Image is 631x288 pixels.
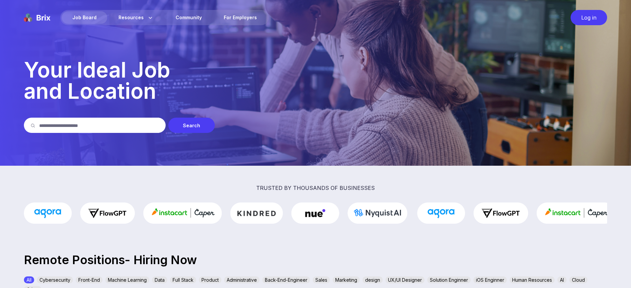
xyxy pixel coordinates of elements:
div: Human Resources [510,276,555,283]
a: Community [165,11,212,24]
div: Marketing [333,276,360,283]
div: Data [152,276,167,283]
div: Front-End [76,276,103,283]
p: Your Ideal Job and Location [24,59,607,102]
div: design [362,276,383,283]
a: For Employers [213,11,268,24]
div: iOS Enginner [473,276,507,283]
div: Administrative [224,276,260,283]
div: Cloud [569,276,588,283]
div: Back-End-Engineer [262,276,310,283]
div: Product [199,276,221,283]
div: Full Stack [170,276,196,283]
a: Log in [567,10,607,25]
div: Job Board [62,11,107,24]
div: Machine Learning [105,276,149,283]
div: Solution Enginner [427,276,471,283]
div: Search [168,118,215,133]
div: Sales [313,276,330,283]
div: Resources [108,11,164,24]
div: Log in [571,10,607,25]
div: UX/UI Designer [385,276,425,283]
div: All [24,276,34,283]
div: AI [557,276,567,283]
div: Cybersecurity [37,276,73,283]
